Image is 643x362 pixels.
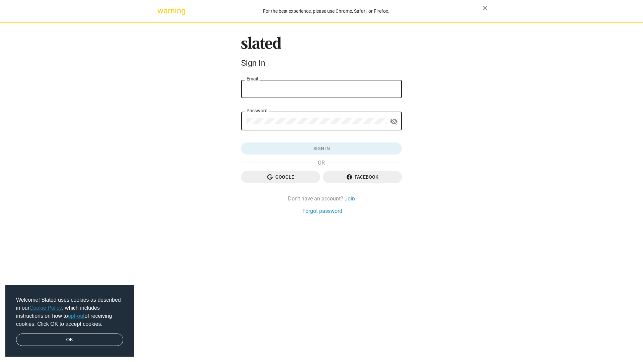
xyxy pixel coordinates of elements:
mat-icon: warning [157,7,165,15]
mat-icon: visibility_off [390,116,398,127]
a: Join [345,195,355,202]
div: Don't have an account? [241,195,402,202]
span: Google [246,171,315,183]
button: Show password [387,115,401,128]
button: Facebook [323,171,402,183]
div: For the best experience, please use Chrome, Safari, or Firefox. [170,7,482,16]
mat-icon: close [481,4,489,12]
div: cookieconsent [5,285,134,357]
span: Welcome! Slated uses cookies as described in our , which includes instructions on how to of recei... [16,296,123,328]
a: opt-out [68,313,85,319]
span: Facebook [328,171,397,183]
button: Google [241,171,320,183]
div: Sign In [241,58,402,68]
sl-branding: Sign In [241,37,402,71]
a: Forgot password [302,207,342,215]
a: Cookie Policy [29,305,62,311]
a: dismiss cookie message [16,334,123,346]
